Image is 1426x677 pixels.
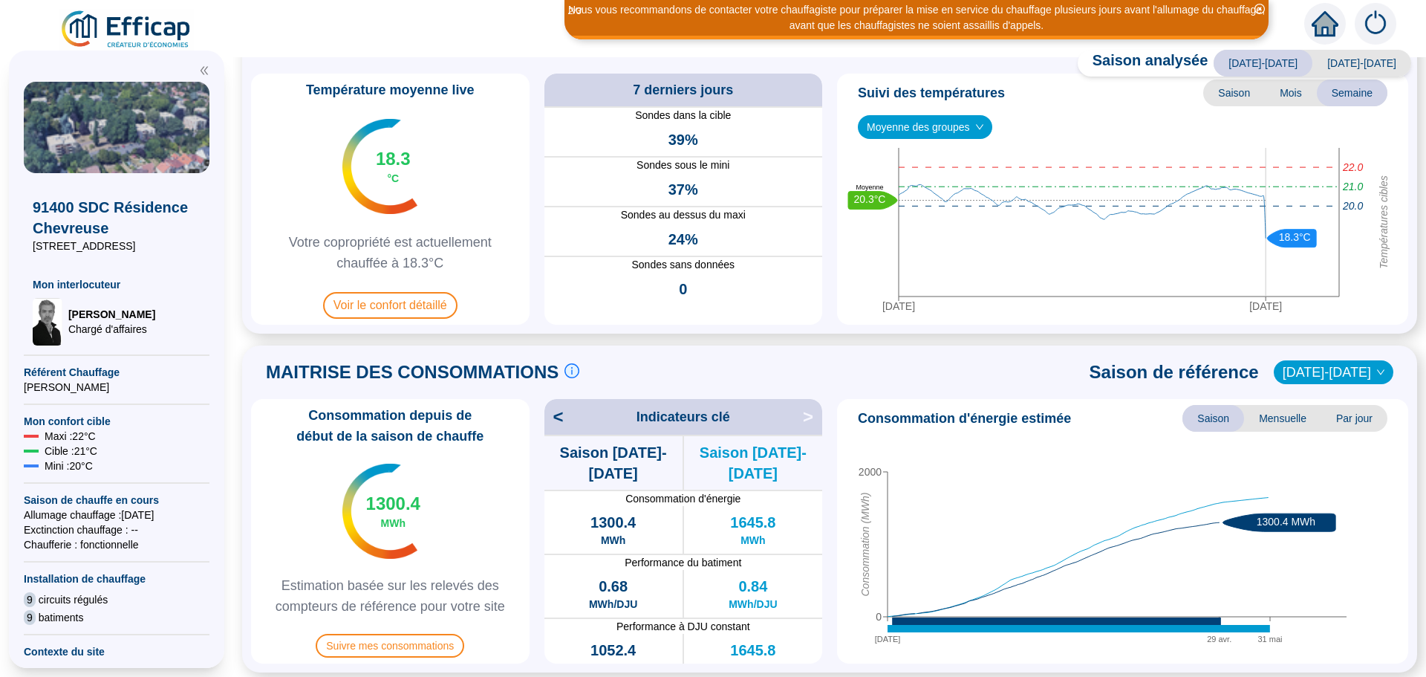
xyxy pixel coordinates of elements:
[601,533,625,548] span: MWh
[1182,405,1244,432] span: Saison
[1355,3,1396,45] img: alerts
[1203,80,1265,106] span: Saison
[376,147,411,171] span: 18.3
[24,644,209,659] span: Contexte du site
[1257,635,1282,644] tspan: 31 mai
[257,232,524,273] span: Votre copropriété est actuellement chauffée à 18.3°C
[1244,405,1321,432] span: Mensuelle
[567,2,1266,33] div: Nous vous recommandons de contacter votre chauffagiste pour préparer la mise en service du chauff...
[24,365,209,380] span: Référent Chauffage
[738,576,767,597] span: 0.84
[684,442,822,484] span: Saison [DATE]-[DATE]
[875,635,901,644] tspan: [DATE]
[1317,80,1387,106] span: Semaine
[854,193,886,205] text: 20.3°C
[544,555,823,570] span: Performance du batiment
[1342,161,1363,173] tspan: 22.0
[24,508,209,522] span: Allumage chauffage : [DATE]
[24,414,209,429] span: Mon confort cible
[59,9,194,51] img: efficap energie logo
[876,611,882,623] tspan: 0
[257,405,524,447] span: Consommation depuis de début de la saison de chauffe
[1312,10,1338,37] span: home
[1376,368,1385,377] span: down
[544,108,823,123] span: Sondes dans la cible
[740,661,765,676] span: MWh
[316,634,464,658] span: Suivre mes consommations
[1090,360,1259,384] span: Saison de référence
[729,597,777,612] span: MWh/DJU
[730,512,775,533] span: 1645.8
[39,592,108,607] span: circuits régulés
[1207,635,1231,644] tspan: 29 avr.
[858,408,1071,429] span: Consommation d'énergie estimée
[668,129,698,150] span: 39%
[24,571,209,586] span: Installation de chauffage
[366,492,420,516] span: 1300.4
[24,380,209,395] span: [PERSON_NAME]
[599,576,628,597] span: 0.68
[858,82,1005,103] span: Suivi des températures
[45,459,93,473] span: Mini : 20 °C
[33,298,62,346] img: Chargé d'affaires
[342,119,417,214] img: indicateur températures
[589,597,637,612] span: MWh/DJU
[1249,300,1282,312] tspan: [DATE]
[867,116,983,138] span: Moyenne des groupes
[387,171,399,186] span: °C
[257,575,524,617] span: Estimation basée sur les relevés des compteurs de référence pour votre site
[1342,200,1363,212] tspan: 20.0
[637,406,730,427] span: Indicateurs clé
[24,537,209,552] span: Chaufferie : fonctionnelle
[45,429,96,444] span: Maxi : 22 °C
[1257,516,1315,528] text: 1300.4 MWh
[33,277,201,292] span: Mon interlocuteur
[590,640,636,661] span: 1052.4
[33,239,201,253] span: [STREET_ADDRESS]
[730,640,775,661] span: 1645.8
[24,592,36,607] span: 9
[568,5,582,16] i: 2 / 3
[859,493,871,597] tspan: Consommation (MWh)
[381,516,406,531] span: MWh
[323,292,458,319] span: Voir le confort détaillé
[544,257,823,273] span: Sondes sans données
[679,279,687,299] span: 0
[668,179,698,200] span: 37%
[803,405,822,429] span: >
[544,491,823,506] span: Consommation d'énergie
[564,363,579,378] span: info-circle
[68,322,155,337] span: Chargé d'affaires
[1378,175,1390,269] tspan: Températures cibles
[544,158,823,173] span: Sondes sous le mini
[45,444,97,459] span: Cible : 21 °C
[544,405,564,429] span: <
[33,197,201,239] span: 91400 SDC Résidence Chevreuse
[740,533,765,548] span: MWh
[856,184,883,191] text: Moyenne
[882,300,915,312] tspan: [DATE]
[1312,50,1411,77] span: [DATE]-[DATE]
[1283,361,1384,383] span: 2022-2023
[668,229,698,250] span: 24%
[1321,405,1387,432] span: Par jour
[1265,80,1317,106] span: Mois
[859,466,882,478] tspan: 2000
[1279,231,1311,243] text: 18.3°C
[1254,4,1265,14] span: close-circle
[342,464,417,559] img: indicateur températures
[590,512,636,533] span: 1300.4
[633,80,733,100] span: 7 derniers jours
[544,619,823,634] span: Performance à DJU constant
[1214,50,1312,77] span: [DATE]-[DATE]
[24,493,209,508] span: Saison de chauffe en cours
[24,522,209,537] span: Exctinction chauffage : --
[68,307,155,322] span: [PERSON_NAME]
[266,360,559,384] span: MAITRISE DES CONSOMMATIONS
[601,661,625,676] span: MWh
[1078,50,1208,77] span: Saison analysée
[1342,181,1363,192] tspan: 21.0
[39,610,84,625] span: batiments
[544,207,823,223] span: Sondes au dessus du maxi
[975,123,984,132] span: down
